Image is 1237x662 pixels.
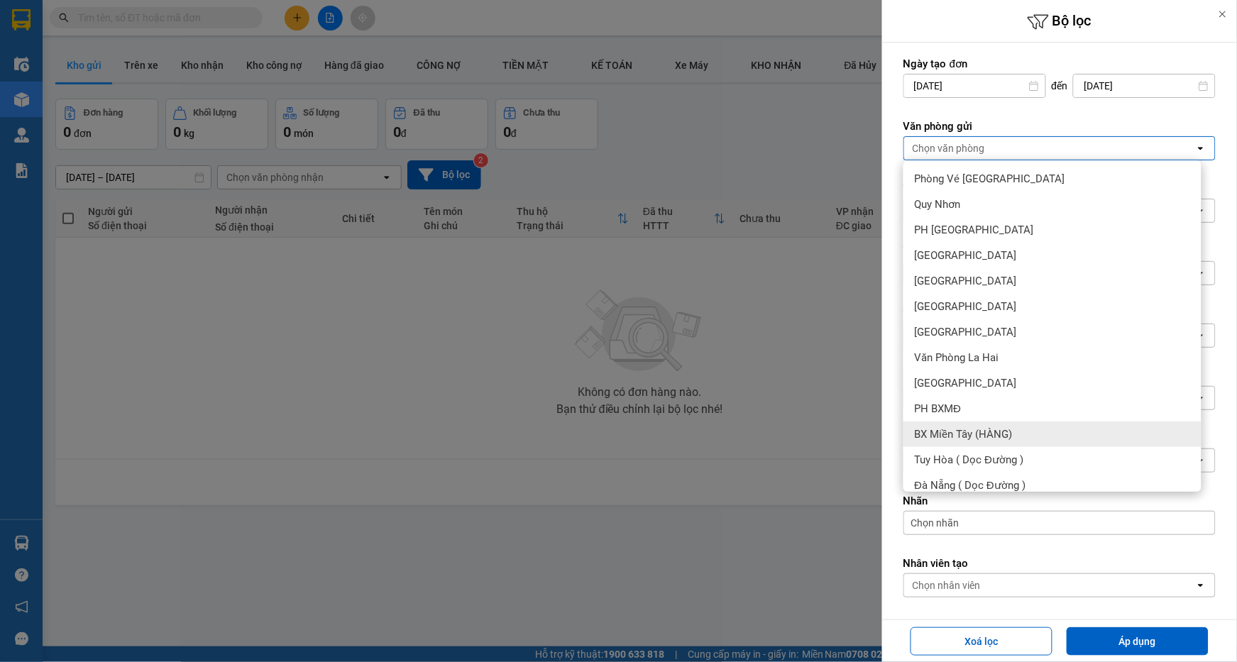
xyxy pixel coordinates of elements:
span: BX Miền Tây (HÀNG) [915,427,1013,441]
span: [GEOGRAPHIC_DATA] [915,376,1017,390]
span: Đà Nẵng ( Dọc Đường ) [915,478,1026,492]
span: [GEOGRAPHIC_DATA] [915,248,1017,263]
span: [GEOGRAPHIC_DATA] [915,299,1017,314]
svg: open [1195,580,1206,591]
label: Ngày tạo đơn [903,57,1216,71]
span: Phòng Vé [GEOGRAPHIC_DATA] [915,172,1065,186]
label: Nhân viên tạo [903,556,1216,570]
svg: open [1195,143,1206,154]
span: PH [GEOGRAPHIC_DATA] [915,223,1034,237]
span: Quy Nhơn [915,197,961,211]
div: Chọn nhân viên [913,578,981,592]
span: Văn Phòng La Hai [915,351,999,365]
ul: Menu [903,160,1202,492]
input: Select a date. [1074,75,1215,97]
label: Nhãn [903,494,1216,508]
span: Chọn nhãn [911,516,960,530]
label: Văn phòng gửi [903,119,1216,133]
span: [GEOGRAPHIC_DATA] [915,274,1017,288]
button: Xoá lọc [911,627,1052,656]
span: Tuy Hòa ( Dọc Đường ) [915,453,1024,467]
button: Áp dụng [1067,627,1209,656]
input: Select a date. [904,75,1045,97]
span: [GEOGRAPHIC_DATA] [915,325,1017,339]
div: Chọn văn phòng [913,141,985,155]
span: PH BXMĐ [915,402,962,416]
h6: Bộ lọc [882,11,1237,33]
span: đến [1052,79,1068,93]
